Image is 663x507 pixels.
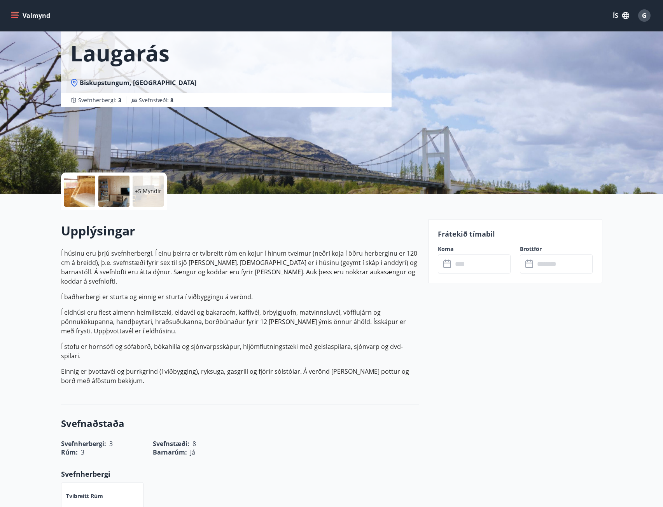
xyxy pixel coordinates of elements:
[61,417,419,430] h3: Svefnaðstaða
[153,448,187,456] span: Barnarúm :
[61,308,419,336] p: Í eldhúsi eru flest almenn heimilistæki, eldavél og bakaraofn, kaffivél, örbylgjuofn, matvinnsluv...
[118,96,121,104] span: 3
[139,96,173,104] span: Svefnstæði :
[438,229,593,239] p: Frátekið tímabil
[9,9,53,23] button: menu
[190,448,195,456] span: Já
[78,96,121,104] span: Svefnherbergi :
[135,187,161,195] p: +5 Myndir
[70,38,170,68] h1: Laugarás
[80,78,196,87] span: Biskupstungum, [GEOGRAPHIC_DATA]
[635,6,654,25] button: G
[61,249,419,286] p: Í húsinu eru þrjú svefnherbergi. Í einu þeirra er tvíbreitt rúm en kojur í hinum tveimur (neðri k...
[61,342,419,361] p: Í stofu er hornsófi og sófaborð, bókahilla og sjónvarpsskápur, hljómflutningstæki með geislaspila...
[61,367,419,385] p: Einnig er þvottavél og þurrkgrind (í viðbygging), ryksuga, gasgrill og fjórir sólstólar. Á verönd...
[66,492,103,500] p: Tvíbreitt rúm
[61,469,419,479] p: Svefnherbergi
[170,96,173,104] span: 8
[61,222,419,239] h2: Upplýsingar
[520,245,593,253] label: Brottför
[438,245,511,253] label: Koma
[642,11,647,20] span: G
[81,448,84,456] span: 3
[61,292,419,301] p: Í baðherbergi er sturta og einnig er sturta í viðbyggingu á verönd.
[61,448,78,456] span: Rúm :
[609,9,633,23] button: ÍS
